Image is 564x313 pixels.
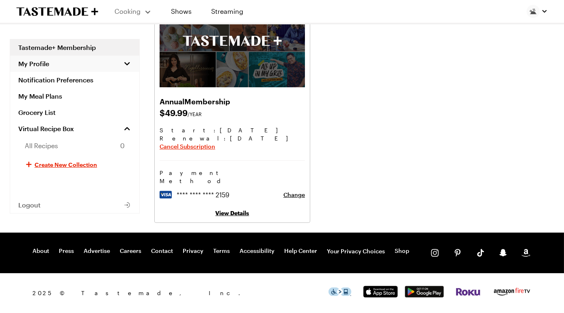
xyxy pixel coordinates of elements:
button: Change [283,191,305,199]
img: Profile picture [527,5,540,18]
img: Amazon Fire TV [493,286,532,297]
span: Virtual Recipe Box [18,125,74,133]
span: Create New Collection [35,160,97,168]
a: Contact [151,247,173,255]
h3: Payment Method [160,169,305,185]
span: Start: [DATE] [160,126,305,134]
a: Advertise [84,247,110,255]
button: Logout [10,197,139,213]
a: Press [59,247,74,255]
a: Roku [455,289,481,297]
a: Tastemade+ Membership [10,39,139,56]
img: Google Play [405,286,444,298]
img: App Store [361,286,400,298]
button: Create New Collection [10,155,139,174]
span: Renewal : [DATE] [160,134,305,142]
a: About [32,247,49,255]
a: Amazon Fire TV [493,291,532,298]
a: View Details [216,209,249,216]
span: $ 49.99 [160,107,305,118]
button: Your Privacy Choices [327,247,385,255]
a: Accessibility [240,247,274,255]
img: This icon serves as a link to download the Level Access assistive technology app for individuals ... [328,287,351,296]
a: Privacy [183,247,203,255]
button: Cancel Subscription [160,142,215,151]
a: To Tastemade Home Page [16,7,98,16]
span: Logout [18,201,41,209]
button: My Profile [10,56,139,72]
a: All Recipes0 [10,137,139,155]
a: Google Play [405,291,444,299]
span: 0 [120,141,125,151]
img: Roku [455,288,481,296]
span: My Profile [18,60,49,68]
img: visa logo [160,191,172,199]
a: This icon serves as a link to download the Level Access assistive technology app for individuals ... [328,289,351,297]
span: 2025 © Tastemade, Inc. [32,289,328,298]
span: /YEAR [188,111,202,117]
button: Profile picture [527,5,548,18]
a: My Meal Plans [10,88,139,104]
button: Cooking [115,2,151,21]
a: Grocery List [10,104,139,121]
a: Help Center [284,247,317,255]
nav: Footer [32,247,409,255]
a: Shop [395,247,409,255]
span: Cooking [115,7,141,15]
h2: Annual Membership [160,95,305,107]
a: Careers [120,247,141,255]
a: Notification Preferences [10,72,139,88]
a: Virtual Recipe Box [10,121,139,137]
span: All Recipes [25,141,58,151]
a: App Store [361,291,400,299]
a: Terms [213,247,230,255]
